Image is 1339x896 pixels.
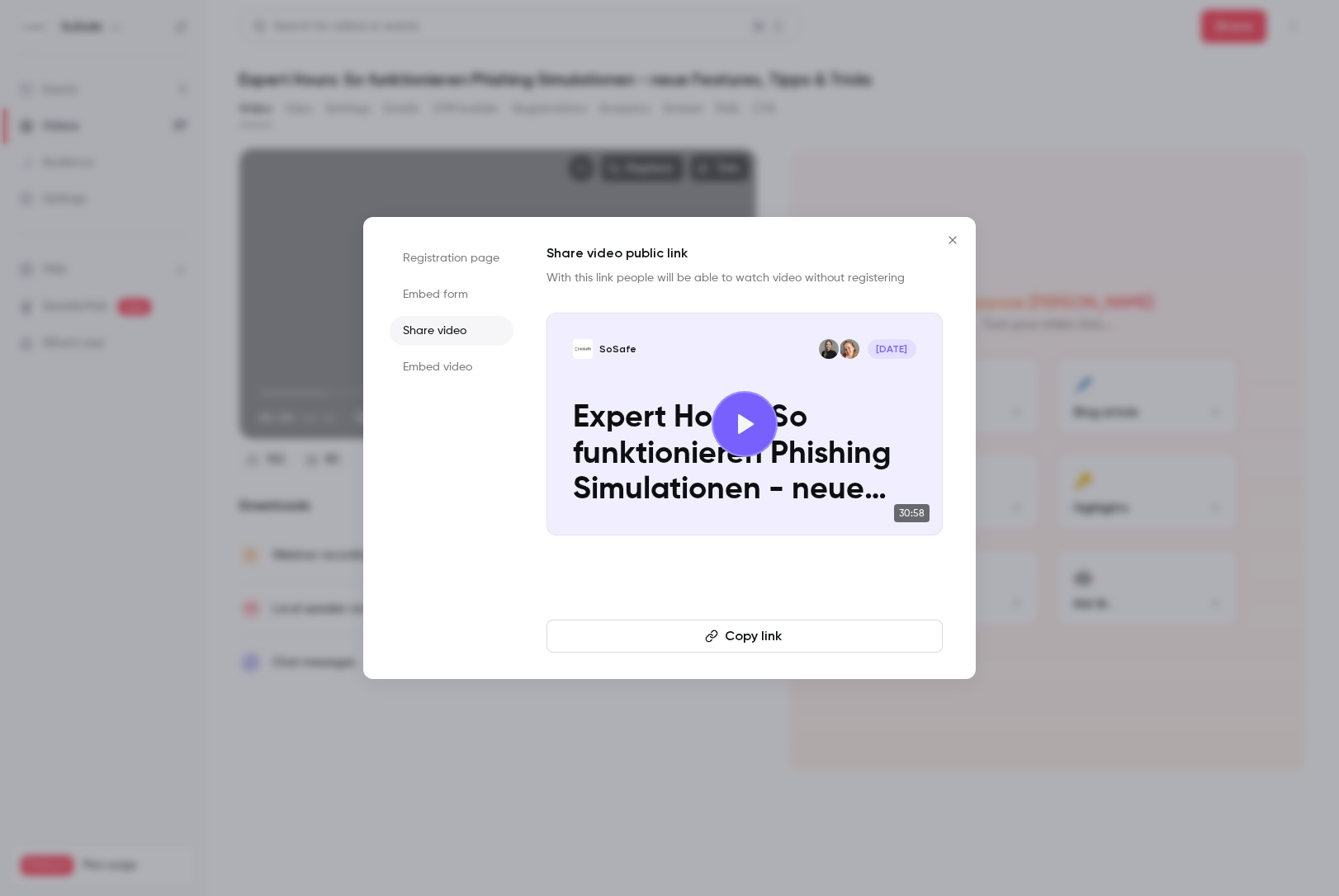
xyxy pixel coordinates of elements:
[894,504,930,522] span: 30:58
[546,270,943,286] p: With this link people will be able to watch video without registering
[546,620,943,653] button: Copy link
[390,352,513,382] li: Embed video
[390,280,513,309] li: Embed form
[546,243,943,263] h1: Share video public link
[546,313,943,535] a: Expert Hours: So funktionieren Phishing Simulationen - neue Features, Tipps & TricksSoSafeLuise S...
[390,316,513,346] li: Share video
[936,224,969,257] button: Close
[390,243,513,273] li: Registration page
